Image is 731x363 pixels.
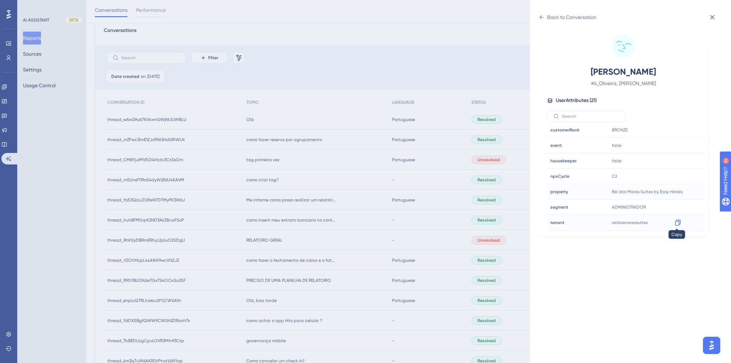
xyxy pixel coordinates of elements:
[547,13,596,22] div: Back to Conversation
[556,96,597,105] span: User Attributes ( 21 )
[612,143,621,148] span: false
[550,158,577,164] span: housekeeper
[612,204,646,210] span: ADMINISTRADOR
[560,79,686,88] span: # 4_Oliveira, [PERSON_NAME]
[49,4,53,9] div: 9+
[550,220,564,225] span: tenant
[560,66,686,78] span: [PERSON_NAME]
[550,127,579,133] span: customerRank
[550,189,568,195] span: property
[612,189,683,195] span: Rei dos Mares Suítes by Easy Hotéis
[17,2,45,10] span: Need Help?
[562,114,620,119] input: Search
[550,204,568,210] span: segment
[701,335,722,356] iframe: UserGuiding AI Assistant Launcher
[612,127,628,133] span: BRONZE
[612,173,617,179] span: C2
[612,158,621,164] span: false
[550,143,562,148] span: event
[550,173,569,179] span: npsCycle
[612,220,648,225] span: reidosmaressuites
